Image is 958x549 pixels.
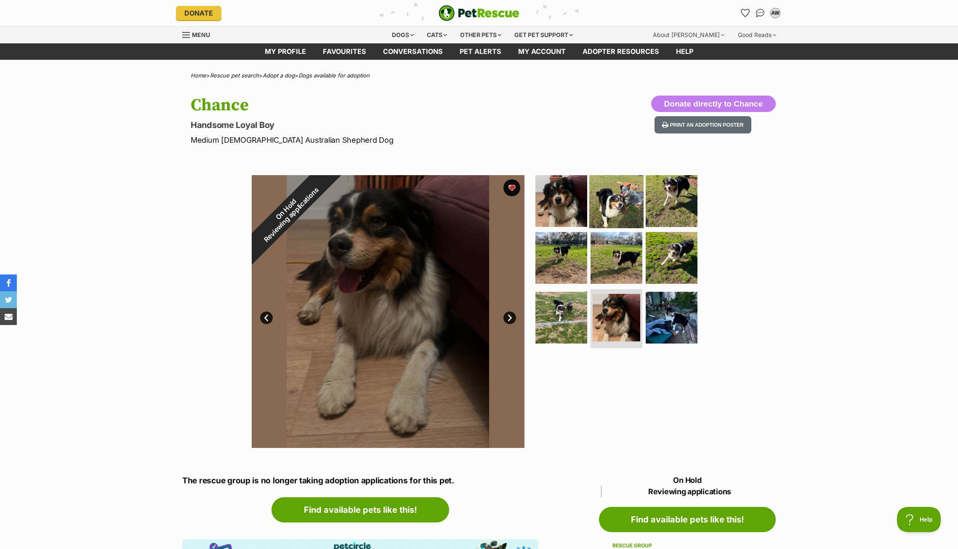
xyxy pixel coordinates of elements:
img: Photo of Chance [535,175,587,227]
img: Photo of Chance [646,292,697,344]
a: Find available pets like this! [599,507,776,532]
a: Pet alerts [451,43,510,60]
img: Photo of Chance [646,175,697,227]
a: Help [668,43,702,60]
h1: Chance [191,96,547,115]
p: On Hold [599,474,776,497]
div: On Hold [229,152,349,272]
img: chat-41dd97257d64d25036548639549fe6c8038ab92f7586957e7f3b1b290dea8141.svg [756,9,765,17]
span: Reviewing applications [263,186,320,243]
button: My account [769,6,782,20]
img: logo-e224e6f780fb5917bec1dbf3a21bbac754714ae5b6737aabdf751b685950b380.svg [439,5,519,21]
a: Menu [182,27,216,42]
img: Photo of Chance [593,294,640,341]
a: conversations [375,43,451,60]
a: PetRescue [439,5,519,21]
a: Adopt a dog [263,72,295,79]
div: > > > [170,72,788,79]
button: Donate directly to Chance [651,96,776,112]
button: Print an adoption poster [655,116,751,133]
img: Photo of Chance [535,232,587,284]
p: Medium [DEMOGRAPHIC_DATA] Australian Shepherd Dog [191,134,547,146]
a: Home [191,72,206,79]
a: Conversations [753,6,767,20]
img: Photo of Chance [535,292,587,344]
img: Photo of Chance [591,232,642,284]
a: My profile [256,43,314,60]
div: Dogs [386,27,420,43]
img: Photo of Chance [646,232,697,284]
div: Rescue group [612,542,762,549]
a: Adopter resources [574,43,668,60]
a: Rescue pet search [210,72,259,79]
div: Get pet support [508,27,579,43]
div: Cats [421,27,453,43]
a: My account [510,43,574,60]
div: About [PERSON_NAME] [647,27,730,43]
span: Menu [192,31,210,38]
span: Reviewing applications [601,486,776,497]
iframe: Help Scout Beacon - Open [897,507,941,532]
a: Prev [260,312,273,324]
a: Favourites [314,43,375,60]
a: Favourites [738,6,752,20]
a: Dogs available for adoption [298,72,370,79]
a: Find available pets like this! [271,497,449,522]
p: Handsome Loyal Boy [191,119,547,131]
div: AW [771,9,780,17]
div: Other pets [454,27,507,43]
ul: Account quick links [738,6,782,20]
p: The rescue group is no longer taking adoption applications for this pet. [182,475,538,487]
a: Next [503,312,516,324]
a: Donate [176,6,221,20]
img: Photo of Chance [589,173,644,228]
div: Good Reads [732,27,782,43]
button: favourite [503,179,520,196]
